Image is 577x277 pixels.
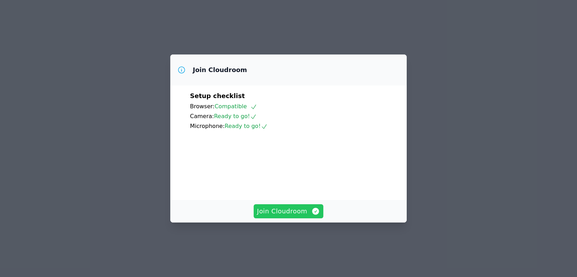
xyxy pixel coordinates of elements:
h3: Join Cloudroom [193,66,247,74]
span: Ready to go! [214,113,257,120]
span: Camera: [190,113,214,120]
span: Microphone: [190,123,225,129]
span: Join Cloudroom [257,206,320,216]
span: Browser: [190,103,215,110]
button: Join Cloudroom [254,204,324,218]
span: Compatible [215,103,257,110]
span: Setup checklist [190,92,245,99]
span: Ready to go! [225,123,268,129]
